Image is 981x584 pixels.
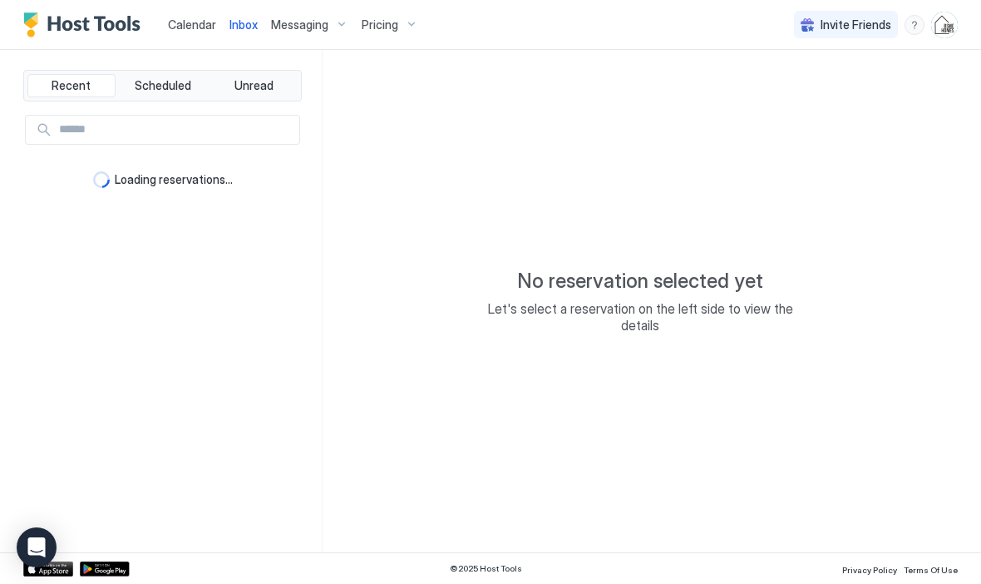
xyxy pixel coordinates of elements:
button: Scheduled [119,74,207,97]
span: Unread [234,78,274,93]
span: Privacy Policy [842,565,897,575]
div: tab-group [23,70,302,101]
input: Input Field [52,116,299,144]
button: Unread [210,74,298,97]
span: No reservation selected yet [517,269,763,294]
span: Loading reservations... [115,172,233,187]
a: App Store [23,562,73,577]
a: Calendar [168,16,216,33]
span: Terms Of Use [904,565,958,575]
div: menu [905,15,924,35]
div: User profile [931,12,958,38]
div: loading [93,171,110,188]
span: © 2025 Host Tools [450,563,522,574]
a: Host Tools Logo [23,12,148,37]
span: Pricing [362,17,398,32]
span: Invite Friends [821,17,891,32]
a: Google Play Store [80,562,130,577]
span: Recent [52,78,91,93]
button: Recent [27,74,116,97]
span: Messaging [271,17,328,32]
a: Privacy Policy [842,560,897,577]
a: Terms Of Use [904,560,958,577]
a: Inbox [229,16,258,33]
span: Calendar [168,17,216,32]
span: Scheduled [135,78,191,93]
div: Open Intercom Messenger [17,527,57,567]
span: Inbox [229,17,258,32]
span: Let's select a reservation on the left side to view the details [474,300,806,334]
